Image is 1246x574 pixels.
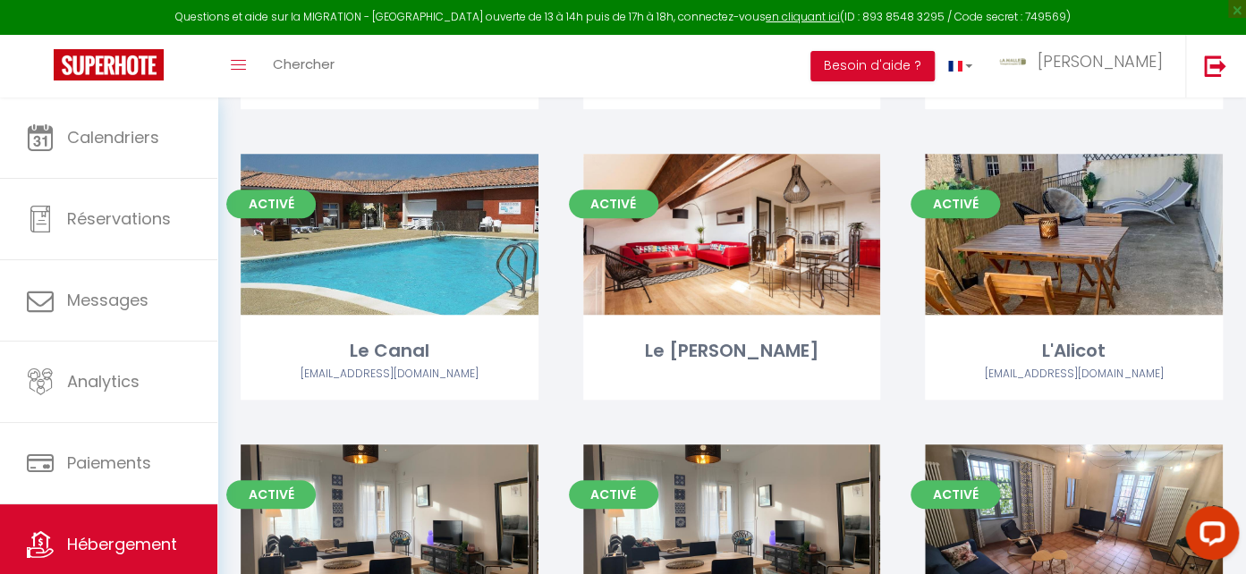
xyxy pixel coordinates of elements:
img: logout [1204,55,1226,77]
iframe: LiveChat chat widget [1171,499,1246,574]
a: Editer [1021,507,1128,543]
a: Chercher [259,35,348,97]
span: Chercher [273,55,335,73]
button: Besoin d'aide ? [810,51,935,81]
img: ... [999,58,1026,65]
span: Activé [569,190,658,218]
span: Activé [911,190,1000,218]
a: Editer [335,216,443,252]
div: L'Alicot [925,337,1223,365]
span: Réservations [67,207,171,230]
a: Editer [678,507,785,543]
a: Editer [335,507,443,543]
span: [PERSON_NAME] [1038,50,1163,72]
div: Le Canal [241,337,538,365]
a: Editer [1021,216,1128,252]
span: Activé [226,480,316,509]
div: Airbnb [241,366,538,383]
img: Super Booking [54,49,164,80]
span: Activé [569,480,658,509]
div: Le [PERSON_NAME] [583,337,881,365]
span: Calendriers [67,126,159,148]
a: ... [PERSON_NAME] [986,35,1185,97]
span: Hébergement [67,533,177,555]
span: Messages [67,289,148,311]
div: Airbnb [925,366,1223,383]
span: Activé [911,480,1000,509]
span: Paiements [67,452,151,474]
a: Editer [678,216,785,252]
a: en cliquant ici [766,9,840,24]
span: Analytics [67,370,140,393]
span: Activé [226,190,316,218]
